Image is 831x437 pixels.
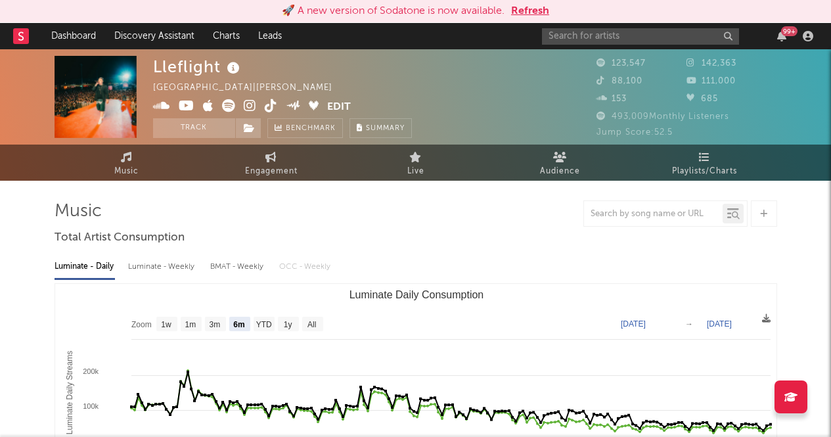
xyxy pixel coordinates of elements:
text: 1m [185,320,196,329]
text: 6m [233,320,244,329]
a: Charts [204,23,249,49]
div: Lleflight [153,56,243,78]
span: Total Artist Consumption [55,230,185,246]
span: 111,000 [686,77,736,85]
text: [DATE] [621,319,646,329]
span: Live [407,164,424,179]
span: Benchmark [286,121,336,137]
span: Engagement [245,164,298,179]
button: Edit [327,99,351,116]
input: Search for artists [542,28,739,45]
text: YTD [256,320,271,329]
div: Luminate - Weekly [128,256,197,278]
text: 200k [83,367,99,375]
text: 1y [283,320,292,329]
a: Live [344,145,488,181]
a: Discovery Assistant [105,23,204,49]
div: BMAT - Weekly [210,256,266,278]
text: 100k [83,402,99,410]
div: Luminate - Daily [55,256,115,278]
span: Jump Score: 52.5 [596,128,673,137]
span: Summary [366,125,405,132]
button: Track [153,118,235,138]
span: 142,363 [686,59,736,68]
button: 99+ [777,31,786,41]
span: Playlists/Charts [672,164,737,179]
text: 3m [209,320,220,329]
input: Search by song name or URL [584,209,723,219]
span: 685 [686,95,718,103]
button: Refresh [511,3,549,19]
span: Music [114,164,139,179]
div: 🚀 A new version of Sodatone is now available. [282,3,505,19]
a: Engagement [199,145,344,181]
text: → [685,319,693,329]
text: All [307,320,316,329]
text: Luminate Daily Streams [64,351,74,434]
a: Audience [488,145,633,181]
a: Music [55,145,199,181]
span: Audience [540,164,580,179]
text: 1w [161,320,171,329]
text: [DATE] [707,319,732,329]
span: 153 [596,95,627,103]
span: 88,100 [596,77,642,85]
button: Summary [349,118,412,138]
a: Benchmark [267,118,343,138]
text: Luminate Daily Consumption [349,289,483,300]
span: 493,009 Monthly Listeners [596,112,729,121]
a: Playlists/Charts [633,145,777,181]
a: Leads [249,23,291,49]
a: Dashboard [42,23,105,49]
div: [GEOGRAPHIC_DATA] | [PERSON_NAME] [153,80,348,96]
span: 123,547 [596,59,646,68]
div: 99 + [781,26,797,36]
text: Zoom [131,320,152,329]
